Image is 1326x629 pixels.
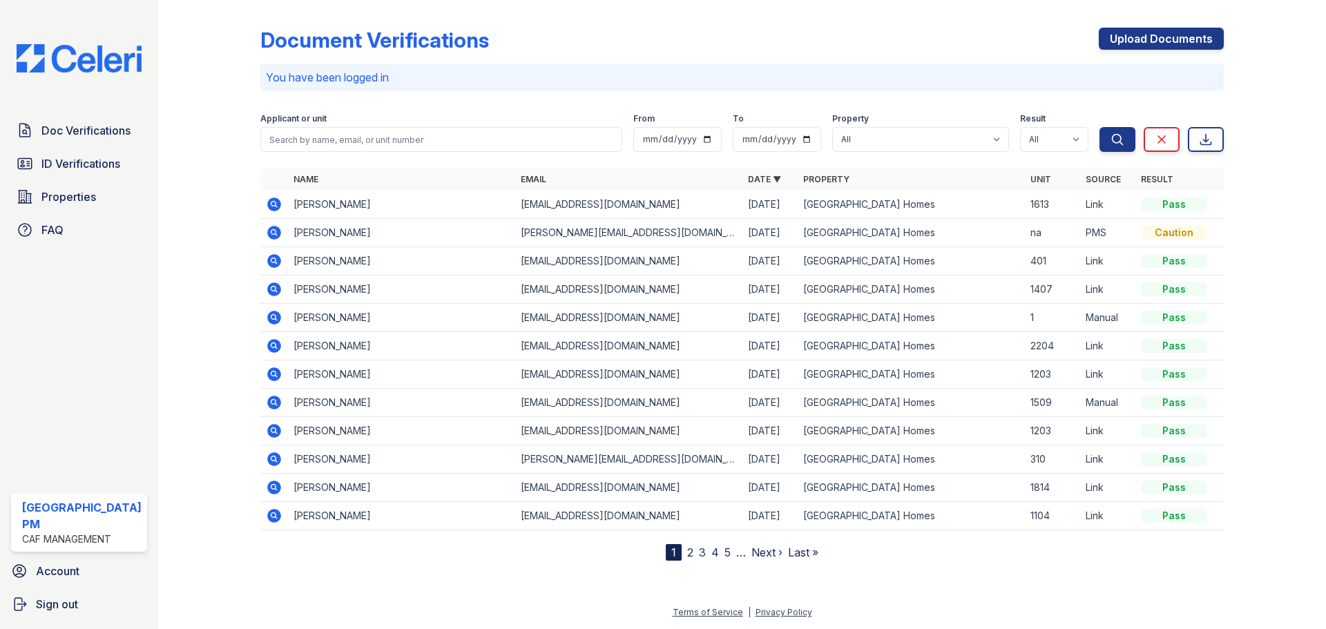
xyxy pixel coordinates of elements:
[711,545,719,559] a: 4
[1080,304,1135,332] td: Manual
[1141,197,1207,211] div: Pass
[1025,445,1080,474] td: 310
[798,332,1025,360] td: [GEOGRAPHIC_DATA] Homes
[1025,275,1080,304] td: 1407
[11,216,147,244] a: FAQ
[515,332,742,360] td: [EMAIL_ADDRESS][DOMAIN_NAME]
[521,174,546,184] a: Email
[288,219,515,247] td: [PERSON_NAME]
[1080,417,1135,445] td: Link
[288,389,515,417] td: [PERSON_NAME]
[41,188,96,205] span: Properties
[36,596,78,612] span: Sign out
[1080,191,1135,219] td: Link
[260,127,622,152] input: Search by name, email, or unit number
[742,332,798,360] td: [DATE]
[1080,332,1135,360] td: Link
[742,360,798,389] td: [DATE]
[832,113,869,124] label: Property
[1141,424,1207,438] div: Pass
[1020,113,1046,124] label: Result
[515,417,742,445] td: [EMAIL_ADDRESS][DOMAIN_NAME]
[1141,282,1207,296] div: Pass
[6,44,153,72] img: CE_Logo_Blue-a8612792a0a2168367f1c8372b55b34899dd931a85d93a1a3d3e32e68fde9ad4.png
[288,417,515,445] td: [PERSON_NAME]
[1025,247,1080,275] td: 401
[1141,367,1207,381] div: Pass
[1080,389,1135,417] td: Manual
[1141,481,1207,494] div: Pass
[1025,389,1080,417] td: 1509
[798,304,1025,332] td: [GEOGRAPHIC_DATA] Homes
[1025,304,1080,332] td: 1
[41,222,64,238] span: FAQ
[1080,360,1135,389] td: Link
[1141,311,1207,325] div: Pass
[1025,417,1080,445] td: 1203
[515,445,742,474] td: [PERSON_NAME][EMAIL_ADDRESS][DOMAIN_NAME]
[742,445,798,474] td: [DATE]
[288,332,515,360] td: [PERSON_NAME]
[742,247,798,275] td: [DATE]
[11,150,147,177] a: ID Verifications
[288,304,515,332] td: [PERSON_NAME]
[288,445,515,474] td: [PERSON_NAME]
[41,122,131,139] span: Doc Verifications
[11,183,147,211] a: Properties
[1141,452,1207,466] div: Pass
[751,545,782,559] a: Next ›
[1099,28,1224,50] a: Upload Documents
[699,545,706,559] a: 3
[798,474,1025,502] td: [GEOGRAPHIC_DATA] Homes
[6,590,153,618] a: Sign out
[724,545,731,559] a: 5
[756,607,812,617] a: Privacy Policy
[742,502,798,530] td: [DATE]
[733,113,744,124] label: To
[633,113,655,124] label: From
[788,545,818,559] a: Last »
[515,275,742,304] td: [EMAIL_ADDRESS][DOMAIN_NAME]
[1080,247,1135,275] td: Link
[1080,219,1135,247] td: PMS
[288,275,515,304] td: [PERSON_NAME]
[1025,191,1080,219] td: 1613
[748,607,751,617] div: |
[1141,174,1173,184] a: Result
[11,117,147,144] a: Doc Verifications
[742,474,798,502] td: [DATE]
[515,502,742,530] td: [EMAIL_ADDRESS][DOMAIN_NAME]
[1080,474,1135,502] td: Link
[288,360,515,389] td: [PERSON_NAME]
[6,557,153,585] a: Account
[260,28,489,52] div: Document Verifications
[798,502,1025,530] td: [GEOGRAPHIC_DATA] Homes
[1080,445,1135,474] td: Link
[1080,275,1135,304] td: Link
[288,502,515,530] td: [PERSON_NAME]
[1025,332,1080,360] td: 2204
[666,544,682,561] div: 1
[41,155,120,172] span: ID Verifications
[798,360,1025,389] td: [GEOGRAPHIC_DATA] Homes
[798,247,1025,275] td: [GEOGRAPHIC_DATA] Homes
[798,445,1025,474] td: [GEOGRAPHIC_DATA] Homes
[742,219,798,247] td: [DATE]
[798,275,1025,304] td: [GEOGRAPHIC_DATA] Homes
[742,304,798,332] td: [DATE]
[260,113,327,124] label: Applicant or unit
[1141,339,1207,353] div: Pass
[515,219,742,247] td: [PERSON_NAME][EMAIL_ADDRESS][DOMAIN_NAME]
[515,304,742,332] td: [EMAIL_ADDRESS][DOMAIN_NAME]
[748,174,781,184] a: Date ▼
[1030,174,1051,184] a: Unit
[798,191,1025,219] td: [GEOGRAPHIC_DATA] Homes
[22,532,142,546] div: CAF Management
[742,275,798,304] td: [DATE]
[1141,509,1207,523] div: Pass
[687,545,693,559] a: 2
[288,474,515,502] td: [PERSON_NAME]
[673,607,743,617] a: Terms of Service
[515,389,742,417] td: [EMAIL_ADDRESS][DOMAIN_NAME]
